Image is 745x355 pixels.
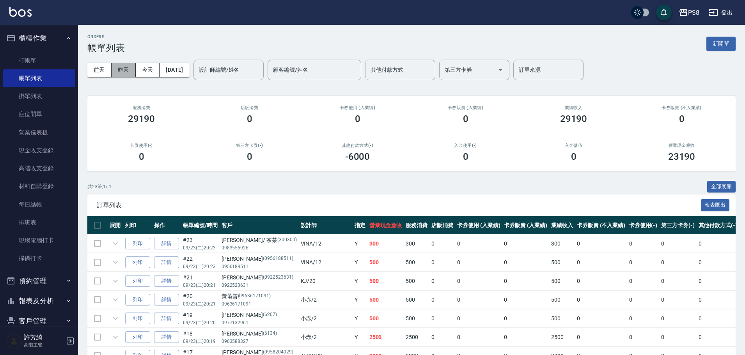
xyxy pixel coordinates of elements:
[560,113,587,124] h3: 29190
[3,291,75,311] button: 報表及分析
[502,328,549,346] td: 0
[222,319,297,326] p: 0977132961
[3,28,75,48] button: 櫃檯作業
[659,309,697,328] td: 0
[697,272,740,290] td: 0
[529,143,618,148] h2: 入金儲值
[299,253,353,272] td: VINA /12
[706,40,736,47] a: 新開單
[263,255,293,263] p: (0956188511)
[659,253,697,272] td: 0
[575,253,627,272] td: 0
[222,300,297,307] p: 09636171091
[24,341,64,348] p: 高階主管
[697,328,740,346] td: 0
[3,249,75,267] a: 掃碼打卡
[697,216,740,235] th: 其他付款方式(-)
[421,105,510,110] h2: 卡券販賣 (入業績)
[637,105,726,110] h2: 卡券販賣 (不入業績)
[549,253,575,272] td: 500
[181,328,220,346] td: #18
[108,216,123,235] th: 展開
[3,177,75,195] a: 材料自購登錄
[656,5,672,20] button: save
[353,291,367,309] td: Y
[87,63,112,77] button: 前天
[299,272,353,290] td: KJ /20
[222,292,297,300] div: 黃莆善
[125,275,150,287] button: 列印
[6,333,22,349] img: Person
[627,272,659,290] td: 0
[549,309,575,328] td: 500
[220,216,299,235] th: 客戶
[222,274,297,282] div: [PERSON_NAME]
[627,309,659,328] td: 0
[549,272,575,290] td: 500
[676,5,702,21] button: PS8
[3,141,75,159] a: 現金收支登錄
[549,235,575,253] td: 300
[502,272,549,290] td: 0
[637,143,726,148] h2: 營業現金應收
[154,294,179,306] a: 詳情
[181,309,220,328] td: #19
[549,291,575,309] td: 500
[222,330,297,338] div: [PERSON_NAME]
[299,235,353,253] td: VINA /12
[353,235,367,253] td: Y
[154,256,179,268] a: 詳情
[238,292,271,300] p: (09636171091)
[404,216,429,235] th: 服務消費
[353,253,367,272] td: Y
[404,235,429,253] td: 300
[97,201,701,209] span: 訂單列表
[404,309,429,328] td: 500
[3,159,75,177] a: 高階收支登錄
[299,291,353,309] td: 小赤 /2
[697,309,740,328] td: 0
[494,64,507,76] button: Open
[701,201,730,208] a: 報表匯出
[9,7,32,17] img: Logo
[3,214,75,231] a: 排班表
[299,216,353,235] th: 設計師
[299,309,353,328] td: 小赤 /2
[355,113,360,124] h3: 0
[181,272,220,290] td: #21
[429,291,455,309] td: 0
[455,216,502,235] th: 卡券使用 (入業績)
[455,328,502,346] td: 0
[24,334,64,341] h5: 許芳綺
[313,105,402,110] h2: 卡券使用 (入業績)
[502,235,549,253] td: 0
[688,8,699,18] div: PS8
[502,216,549,235] th: 卡券販賣 (入業績)
[502,309,549,328] td: 0
[263,311,277,319] p: (6207)
[3,271,75,291] button: 預約管理
[549,216,575,235] th: 業績收入
[502,253,549,272] td: 0
[87,34,125,39] h2: ORDERS
[263,274,293,282] p: (0922523631)
[429,235,455,253] td: 0
[627,216,659,235] th: 卡券使用(-)
[183,282,218,289] p: 09/23 (二) 20:21
[3,87,75,105] a: 掛單列表
[697,253,740,272] td: 0
[183,300,218,307] p: 09/23 (二) 20:21
[3,196,75,214] a: 每日結帳
[429,216,455,235] th: 店販消費
[421,143,510,148] h2: 入金使用(-)
[222,236,297,244] div: [PERSON_NAME]/ 茶茶
[367,235,404,253] td: 300
[154,313,179,325] a: 詳情
[181,253,220,272] td: #22
[455,253,502,272] td: 0
[152,216,181,235] th: 操作
[222,244,297,251] p: 0983555926
[87,183,112,190] p: 共 23 筆, 1 / 1
[429,309,455,328] td: 0
[123,216,152,235] th: 列印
